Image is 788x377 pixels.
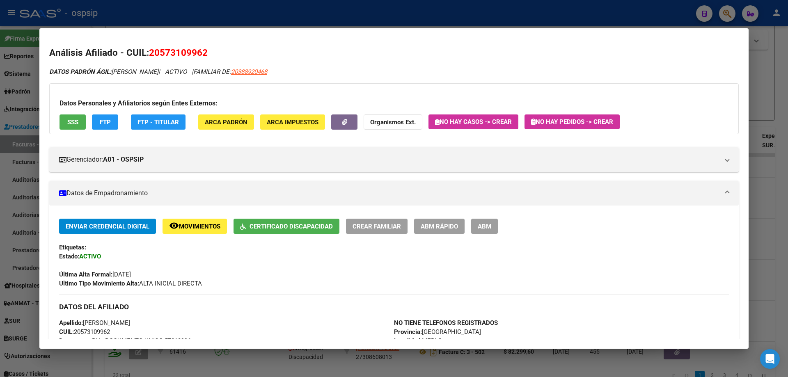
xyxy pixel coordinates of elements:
h3: Datos Personales y Afiliatorios según Entes Externos: [60,98,728,108]
h3: DATOS DEL AFILIADO [59,302,729,311]
span: Crear Familiar [353,223,401,230]
button: FTP - Titular [131,114,186,130]
strong: Localidad: [394,337,422,345]
mat-icon: remove_red_eye [169,221,179,231]
button: SSS [60,114,86,130]
button: Enviar Credencial Digital [59,219,156,234]
strong: DATOS PADRÓN ÁGIL: [49,68,111,75]
span: DU - DOCUMENTO UNICO 57310996 [59,337,191,345]
strong: Ultimo Tipo Movimiento Alta: [59,280,139,287]
strong: CUIL: [59,328,74,336]
span: [PERSON_NAME] [49,68,158,75]
i: | ACTIVO | [49,68,267,75]
button: ABM Rápido [414,219,465,234]
span: ARCA Padrón [205,119,247,126]
button: No hay Pedidos -> Crear [525,114,620,129]
span: ARCA Impuestos [267,119,318,126]
mat-expansion-panel-header: Datos de Empadronamiento [49,181,739,206]
span: 20573109962 [149,47,208,58]
button: FTP [92,114,118,130]
strong: Provincia: [394,328,422,336]
span: [PERSON_NAME] [59,319,130,327]
button: Certificado Discapacidad [234,219,339,234]
span: [GEOGRAPHIC_DATA] [394,328,481,336]
div: Open Intercom Messenger [760,349,780,369]
strong: NO TIENE TELEFONOS REGISTRADOS [394,319,498,327]
strong: Documento: [59,337,92,345]
span: 20388920468 [231,68,267,75]
span: FAMILIAR DE: [193,68,267,75]
button: ARCA Impuestos [260,114,325,130]
button: Crear Familiar [346,219,408,234]
button: Organismos Ext. [364,114,422,130]
strong: Etiquetas: [59,244,86,251]
h2: Análisis Afiliado - CUIL: [49,46,739,60]
strong: Apellido: [59,319,83,327]
span: 20573109962 [59,328,110,336]
button: No hay casos -> Crear [428,114,518,129]
span: MERLO [394,337,442,345]
strong: Estado: [59,253,79,260]
strong: A01 - OSPSIP [103,155,144,165]
span: FTP [100,119,111,126]
mat-panel-title: Datos de Empadronamiento [59,188,719,198]
button: ARCA Padrón [198,114,254,130]
strong: Organismos Ext. [370,119,416,126]
span: ABM [478,223,491,230]
button: ABM [471,219,498,234]
strong: ACTIVO [79,253,101,260]
span: No hay Pedidos -> Crear [531,118,613,126]
span: ABM Rápido [421,223,458,230]
strong: Última Alta Formal: [59,271,112,278]
mat-panel-title: Gerenciador: [59,155,719,165]
button: Movimientos [163,219,227,234]
span: Movimientos [179,223,220,230]
span: FTP - Titular [137,119,179,126]
span: Certificado Discapacidad [250,223,333,230]
mat-expansion-panel-header: Gerenciador:A01 - OSPSIP [49,147,739,172]
span: No hay casos -> Crear [435,118,512,126]
span: ALTA INICIAL DIRECTA [59,280,202,287]
span: Enviar Credencial Digital [66,223,149,230]
span: SSS [67,119,78,126]
span: [DATE] [59,271,131,278]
